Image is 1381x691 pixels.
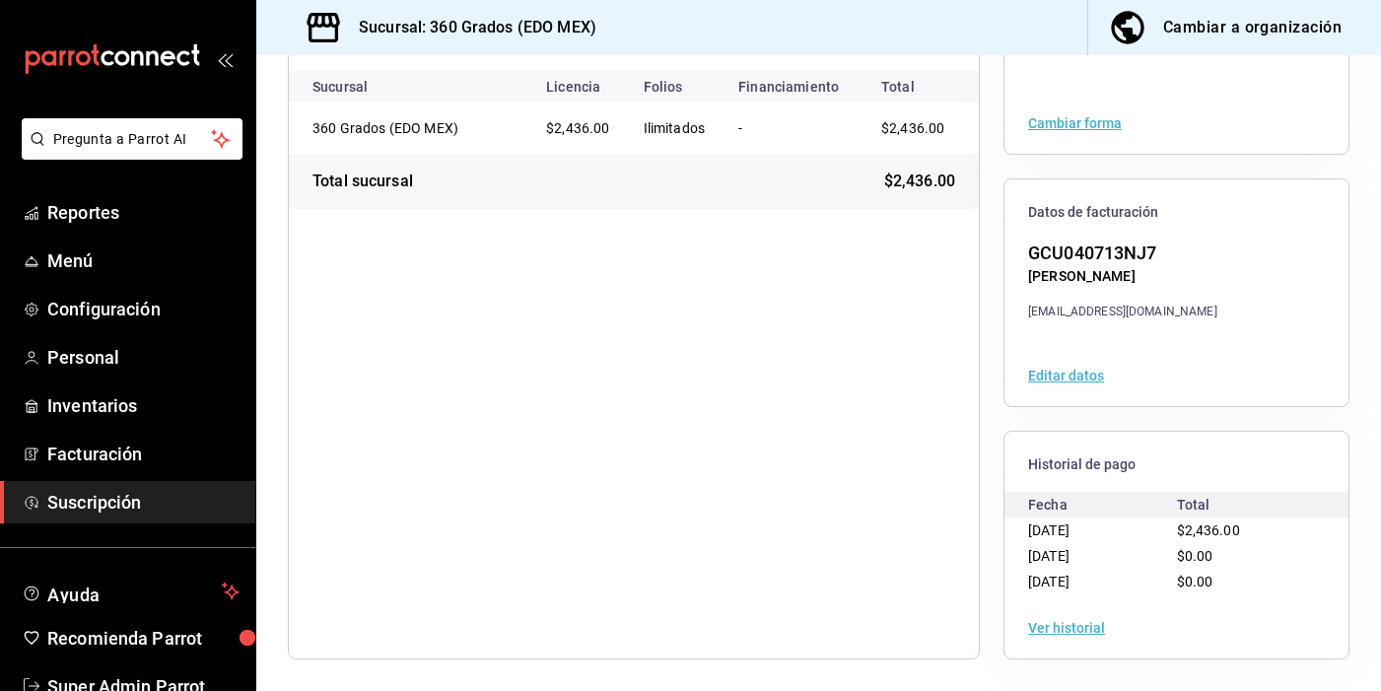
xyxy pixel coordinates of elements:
th: Total [858,71,979,103]
div: 360 Grados (EDO MEX) [312,118,510,138]
th: Financiamiento [723,71,858,103]
span: Datos de facturación [1028,203,1325,222]
button: Ver historial [1028,621,1105,635]
span: $2,436.00 [884,170,955,193]
span: Facturación [47,441,240,467]
span: Inventarios [47,392,240,419]
div: Total [1177,492,1326,518]
div: [DATE] [1028,569,1177,594]
span: Configuración [47,296,240,322]
h3: Sucursal: 360 Grados (EDO MEX) [343,16,596,39]
div: Fecha [1028,492,1177,518]
button: Cambiar forma [1028,116,1122,130]
div: Cambiar a organización [1163,14,1342,41]
span: $2,436.00 [881,120,944,136]
span: Recomienda Parrot [47,625,240,652]
div: GCU040713NJ7 [1028,240,1217,266]
span: $2,436.00 [546,120,609,136]
div: [PERSON_NAME] [1028,266,1217,287]
span: $0.00 [1177,548,1213,564]
span: Reportes [47,199,240,226]
div: [EMAIL_ADDRESS][DOMAIN_NAME] [1028,303,1217,320]
div: Total sucursal [312,170,413,193]
td: Ilimitados [628,103,724,154]
span: Pregunta a Parrot AI [53,129,212,150]
span: Menú [47,247,240,274]
span: Ayuda [47,580,214,603]
button: Pregunta a Parrot AI [22,118,242,160]
a: Pregunta a Parrot AI [14,143,242,164]
span: Personal [47,344,240,371]
div: [DATE] [1028,543,1177,569]
div: [DATE] [1028,518,1177,543]
span: $2,436.00 [1177,522,1240,538]
button: Editar datos [1028,369,1104,382]
span: $0.00 [1177,574,1213,589]
div: Sucursal [312,79,421,95]
th: Folios [628,71,724,103]
span: Suscripción [47,489,240,516]
span: Historial de pago [1028,455,1325,474]
th: Licencia [530,71,627,103]
td: - [723,103,858,154]
button: open_drawer_menu [217,51,233,67]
